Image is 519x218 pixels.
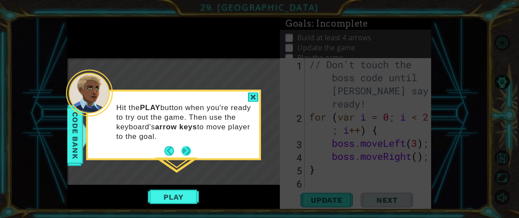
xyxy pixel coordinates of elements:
button: Back [164,146,181,156]
strong: arrow keys [155,123,197,131]
strong: PLAY [140,104,160,112]
button: Play [148,189,199,205]
p: Hit the button when you're ready to try out the game. Then use the keyboard's to move player to t... [116,103,253,142]
span: Code Bank [68,109,82,162]
button: Next [181,146,191,156]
